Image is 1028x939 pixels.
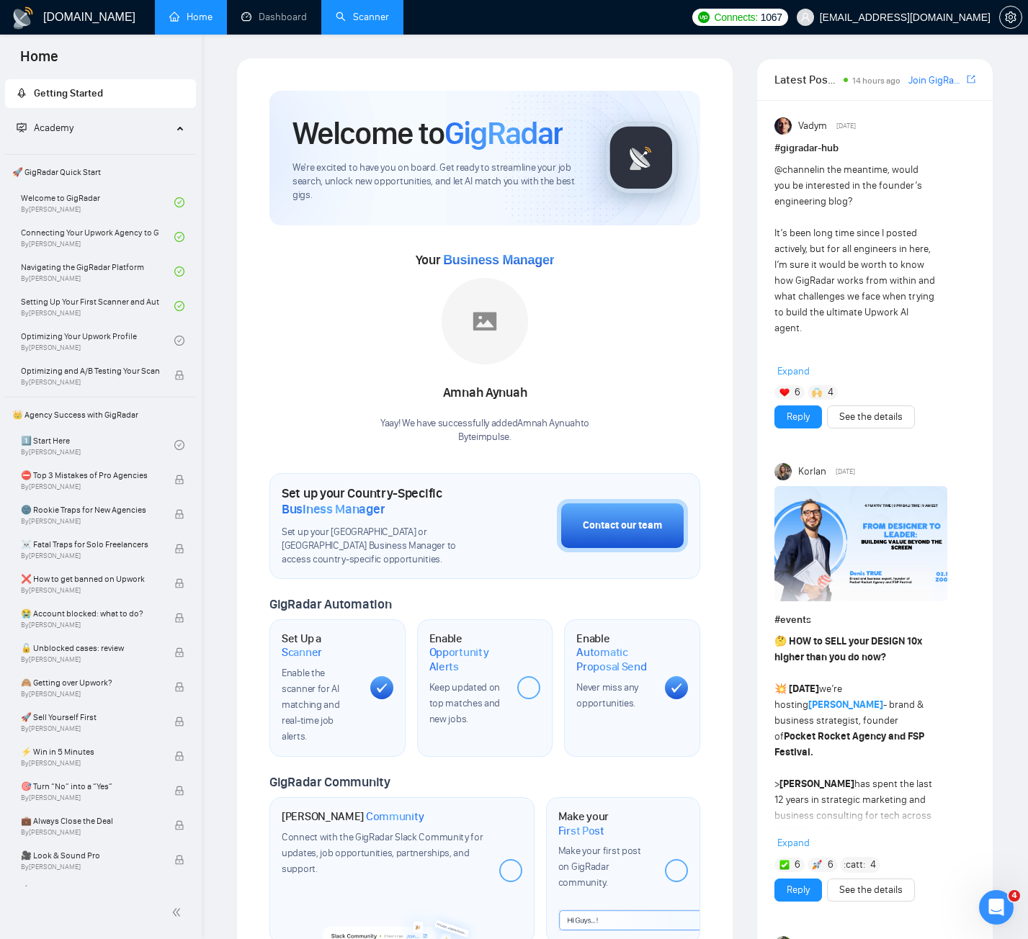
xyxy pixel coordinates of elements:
span: lock [174,751,184,761]
span: ❌ How to get banned on Upwork [21,572,159,586]
strong: Pocket Rocket Agency and FSP Festival. [774,730,924,758]
span: [DATE] [836,120,856,132]
span: ⚡ Win in 5 Minutes [21,745,159,759]
a: setting [999,12,1022,23]
span: 😭 Account blocked: what to do? [21,606,159,621]
span: Optimizing and A/B Testing Your Scanner for Better Results [21,364,159,378]
a: homeHome [169,11,213,23]
span: lock [174,786,184,796]
span: Academy [34,122,73,134]
span: user [800,12,810,22]
img: ❤️ [779,387,790,397]
a: Join GigRadar Slack Community [908,73,964,89]
span: 🔓 Unblocked cases: review [21,641,159,655]
a: 1️⃣ Start HereBy[PERSON_NAME] [21,429,174,461]
span: Never miss any opportunities. [576,681,638,709]
span: Your [416,252,555,268]
a: Reply [787,882,810,898]
div: Amnah Aynuah [380,381,589,405]
span: 💼 Always Close the Deal [21,814,159,828]
a: Optimizing Your Upwork ProfileBy[PERSON_NAME] [21,325,174,356]
span: 14 hours ago [852,76,900,86]
h1: Enable [576,632,653,674]
a: export [967,73,975,86]
button: Contact our team [557,499,688,552]
span: Enable the scanner for AI matching and real-time job alerts. [282,667,339,742]
span: By [PERSON_NAME] [21,690,159,698]
span: Getting Started [34,87,103,99]
a: Navigating the GigRadar PlatformBy[PERSON_NAME] [21,256,174,287]
button: Reply [774,879,822,902]
h1: Make your [558,809,653,837]
span: export [967,73,975,85]
strong: [DATE] [789,683,819,695]
span: By [PERSON_NAME] [21,552,159,560]
span: lock [174,475,184,485]
span: Expand [777,837,810,849]
span: 🙈 Getting over Upwork? [21,675,159,690]
span: ⛔ Top 3 Mistakes of Pro Agencies [21,468,159,482]
span: GigRadar [444,114,563,153]
span: 4 [870,858,876,872]
span: GigRadar Community [269,774,390,790]
span: [DATE] [836,465,855,478]
span: By [PERSON_NAME] [21,482,159,491]
button: See the details [827,879,915,902]
img: Vadym [774,117,792,135]
span: 🚀 GigRadar Quick Start [6,158,195,187]
span: By [PERSON_NAME] [21,863,159,871]
span: 1067 [761,9,782,25]
img: 🚀 [812,860,822,870]
span: Academy [17,122,73,134]
img: F09HV7Q5KUN-Denis%20True.png [774,486,947,601]
span: Automatic Proposal Send [576,645,653,673]
span: lock [174,578,184,588]
img: gigradar-logo.png [605,122,677,194]
span: Community [366,809,424,824]
span: lock [174,716,184,727]
span: 6 [795,858,800,872]
h1: Set Up a [282,632,359,660]
span: Make your first post on GigRadar community. [558,845,641,889]
span: lock [174,613,184,623]
span: 🎥 Look & Sound Pro [21,848,159,863]
span: check-circle [174,232,184,242]
a: Reply [787,409,810,425]
a: See the details [839,409,903,425]
img: upwork-logo.png [698,12,710,23]
span: GigRadar Automation [269,596,391,612]
li: Getting Started [5,79,196,108]
span: lock [174,544,184,554]
span: Korlan [798,464,826,480]
button: See the details [827,405,915,428]
span: lock [174,370,184,380]
h1: Enable [429,632,506,674]
span: Business Manager [443,253,554,267]
span: check-circle [174,266,184,277]
a: searchScanner [336,11,389,23]
span: lock [174,682,184,692]
span: 👑 Agency Success with GigRadar [6,400,195,429]
span: 🤔 [774,635,787,647]
span: By [PERSON_NAME] [21,621,159,629]
span: check-circle [174,301,184,311]
span: Connects: [714,9,757,25]
span: Keep updated on top matches and new jobs. [429,681,501,725]
span: First Post [558,824,604,838]
span: 🎯 Turn “No” into a “Yes” [21,779,159,794]
h1: # gigradar-hub [774,140,975,156]
button: Reply [774,405,822,428]
span: setting [1000,12,1022,23]
img: ✅ [779,860,790,870]
span: 💥 [774,683,787,695]
span: By [PERSON_NAME] [21,655,159,664]
a: Setting Up Your First Scanner and Auto-BidderBy[PERSON_NAME] [21,290,174,322]
span: 4 [1009,890,1020,902]
span: By [PERSON_NAME] [21,517,159,526]
strong: [PERSON_NAME] [779,778,854,790]
span: check-circle [174,440,184,450]
span: By [PERSON_NAME] [21,794,159,802]
span: ☠️ Fatal Traps for Solo Freelancers [21,537,159,552]
a: Connecting Your Upwork Agency to GigRadarBy[PERSON_NAME] [21,221,174,253]
a: dashboardDashboard [241,11,307,23]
